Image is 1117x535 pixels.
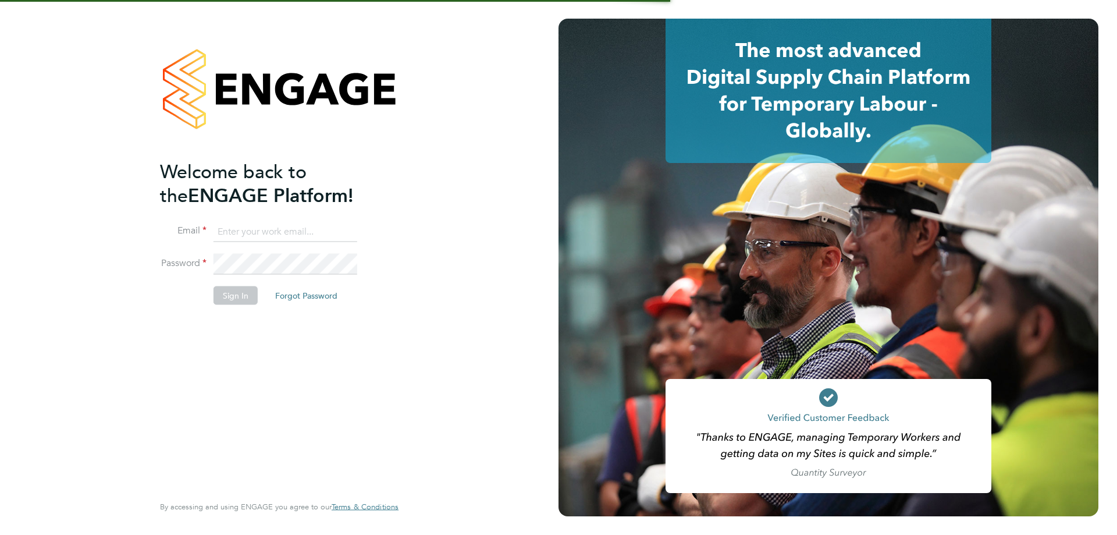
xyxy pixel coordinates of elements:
[214,221,357,242] input: Enter your work email...
[160,160,387,207] h2: ENGAGE Platform!
[266,286,347,305] button: Forgot Password
[160,225,207,237] label: Email
[160,257,207,270] label: Password
[160,502,399,512] span: By accessing and using ENGAGE you agree to our
[160,160,307,207] span: Welcome back to the
[214,286,258,305] button: Sign In
[332,502,399,512] span: Terms & Conditions
[332,502,399,512] a: Terms & Conditions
